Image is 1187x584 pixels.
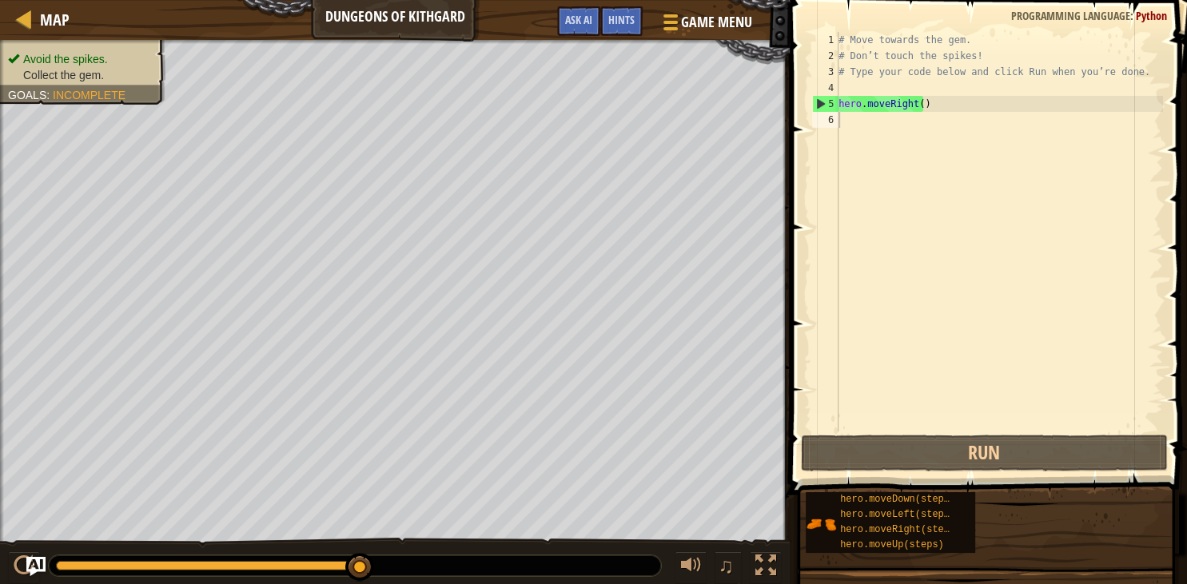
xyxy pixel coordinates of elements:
[8,551,40,584] button: Ctrl + P: Play
[565,12,592,27] span: Ask AI
[840,524,961,535] span: hero.moveRight(steps)
[840,494,955,505] span: hero.moveDown(steps)
[651,6,762,44] button: Game Menu
[812,112,838,128] div: 6
[812,80,838,96] div: 4
[23,53,108,66] span: Avoid the spikes.
[46,89,53,101] span: :
[32,9,70,30] a: Map
[40,9,70,30] span: Map
[840,509,955,520] span: hero.moveLeft(steps)
[806,509,836,539] img: portrait.png
[1130,8,1136,23] span: :
[801,435,1168,471] button: Run
[8,51,153,67] li: Avoid the spikes.
[718,554,734,578] span: ♫
[812,32,838,48] div: 1
[681,12,752,33] span: Game Menu
[840,539,944,550] span: hero.moveUp(steps)
[1136,8,1167,23] span: Python
[8,67,153,83] li: Collect the gem.
[812,64,838,80] div: 3
[813,96,838,112] div: 5
[812,48,838,64] div: 2
[608,12,635,27] span: Hints
[8,89,46,101] span: Goals
[557,6,600,36] button: Ask AI
[1011,8,1130,23] span: Programming language
[26,557,46,576] button: Ask AI
[750,551,782,584] button: Toggle fullscreen
[23,69,104,81] span: Collect the gem.
[715,551,742,584] button: ♫
[675,551,707,584] button: Adjust volume
[53,89,125,101] span: Incomplete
